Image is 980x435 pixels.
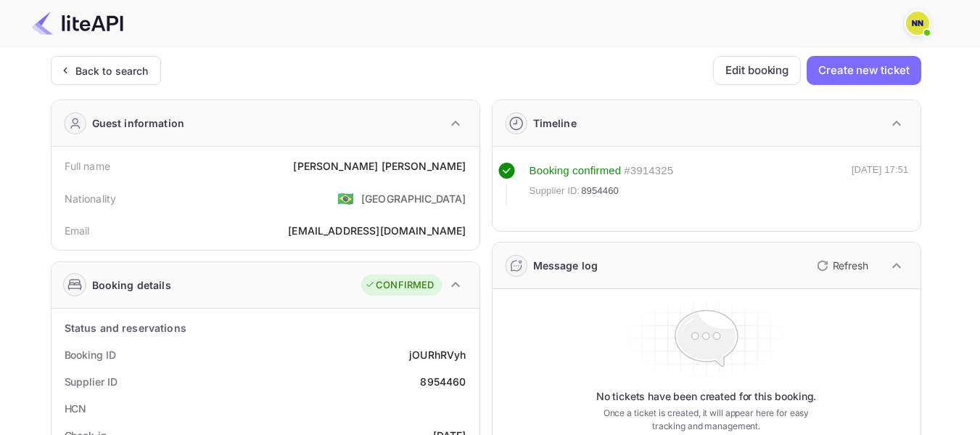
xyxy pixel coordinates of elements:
div: Status and reservations [65,320,186,336]
div: Full name [65,158,110,174]
div: [EMAIL_ADDRESS][DOMAIN_NAME] [288,223,466,238]
p: Refresh [833,258,868,273]
button: Create new ticket [807,56,921,85]
div: Booking confirmed [530,163,622,179]
div: [GEOGRAPHIC_DATA] [361,191,466,206]
div: HCN [65,401,87,416]
div: Booking ID [65,347,116,362]
div: Booking details [92,277,171,293]
span: Supplier ID: [530,184,580,198]
div: jOURhRVyh [409,347,466,362]
span: United States [337,185,354,211]
span: 8954460 [581,184,619,198]
div: Email [65,223,90,238]
p: Once a ticket is created, it will appear here for easy tracking and management. [592,407,821,433]
button: Edit booking [713,56,801,85]
img: N/A N/A [906,12,929,35]
p: No tickets have been created for this booking. [596,389,817,404]
div: # 3914325 [624,163,673,179]
div: Timeline [533,115,577,131]
div: Supplier ID [65,374,118,389]
div: Message log [533,258,598,273]
button: Refresh [808,254,874,277]
img: LiteAPI Logo [32,12,123,35]
div: CONFIRMED [365,278,434,293]
div: Guest information [92,115,185,131]
div: Back to search [75,63,149,78]
div: [PERSON_NAME] [PERSON_NAME] [293,158,466,174]
div: 8954460 [420,374,466,389]
div: [DATE] 17:51 [852,163,909,205]
div: Nationality [65,191,117,206]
